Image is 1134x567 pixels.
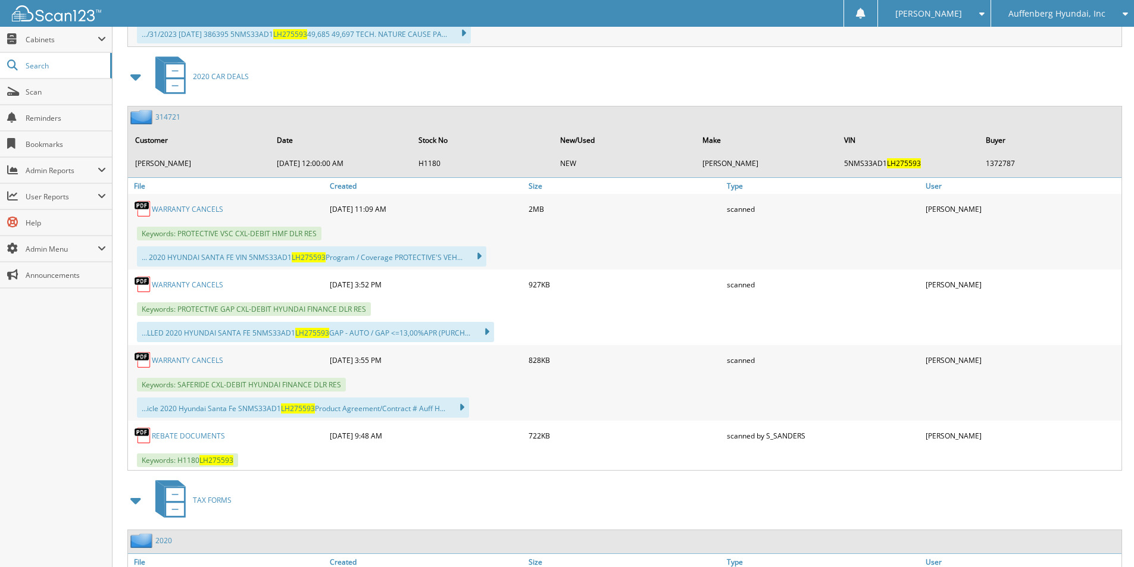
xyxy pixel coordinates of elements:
div: scanned [724,348,923,372]
img: scan123-logo-white.svg [12,5,101,21]
div: 722KB [526,424,724,447]
div: [PERSON_NAME] [923,272,1121,296]
a: Created [327,178,526,194]
div: [DATE] 11:09 AM [327,197,526,221]
div: ... 2020 HYUNDAI SANTA FE VIN 5NMS33AD1 Program / Coverage PROTECTIVE'S VEH... [137,246,486,267]
img: PDF.png [134,427,152,444]
th: Buyer [980,128,1120,152]
th: New/Used [554,128,695,152]
a: TAX FORMS [148,477,232,524]
div: [PERSON_NAME] [923,424,1121,447]
div: [DATE] 3:55 PM [327,348,526,372]
span: Keywords: PROTECTIVE GAP CXL-DEBIT HYUNDAI FINANCE DLR RES [137,302,371,316]
td: [PERSON_NAME] [696,154,837,173]
img: PDF.png [134,200,152,218]
a: 314721 [155,112,180,122]
a: WARRANTY CANCELS [152,280,223,290]
div: scanned by S_SANDERS [724,424,923,447]
th: VIN [838,128,979,152]
span: User Reports [26,192,98,202]
a: WARRANTY CANCELS [152,204,223,214]
a: Type [724,178,923,194]
div: [DATE] 9:48 AM [327,424,526,447]
span: [PERSON_NAME] [895,10,962,17]
td: [PERSON_NAME] [129,154,270,173]
span: TAX FORMS [193,495,232,505]
span: LH275593 [887,158,921,168]
span: LH275593 [292,252,326,262]
div: 2MB [526,197,724,221]
td: [DATE] 12:00:00 AM [271,154,411,173]
span: Reminders [26,113,106,123]
a: 2020 CAR DEALS [148,53,249,100]
div: 927KB [526,272,724,296]
span: LH275593 [295,328,329,338]
img: PDF.png [134,275,152,293]
a: 2020 [155,535,172,546]
span: LH275593 [199,455,233,465]
td: H1180 [413,154,553,173]
span: Scan [26,87,106,97]
td: NEW [554,154,695,173]
img: folder2.png [130,533,155,548]
img: PDF.png [134,351,152,369]
span: Search [26,61,104,71]
span: LH275593 [273,29,307,39]
a: File [128,178,327,194]
span: Auffenberg Hyundai, Inc [1008,10,1105,17]
th: Date [271,128,411,152]
a: Size [526,178,724,194]
td: 1372787 [980,154,1120,173]
td: 5NMS33AD1 [838,154,979,173]
span: 2020 CAR DEALS [193,71,249,82]
span: Bookmarks [26,139,106,149]
iframe: Chat Widget [1074,510,1134,567]
a: User [923,178,1121,194]
th: Stock No [413,128,553,152]
span: Admin Reports [26,165,98,176]
a: WARRANTY CANCELS [152,355,223,365]
span: Keywords: SAFERIDE CXL-DEBIT HYUNDAI FINANCE DLR RES [137,378,346,391]
div: ...LLED 2020 HYUNDAI SANTA FE 5NMS33AD1 GAP - AUTO / GAP <=13,00%APR (PURCH... [137,322,494,342]
span: LH275593 [281,403,315,413]
span: Keywords: PROTECTIVE VSC CXL-DEBIT HMF DLR RES [137,227,321,240]
div: scanned [724,197,923,221]
th: Customer [129,128,270,152]
span: Cabinets [26,35,98,45]
a: REBATE DOCUMENTS [152,431,225,441]
div: [DATE] 3:52 PM [327,272,526,296]
div: 828KB [526,348,724,372]
div: [PERSON_NAME] [923,348,1121,372]
img: folder2.png [130,109,155,124]
span: Keywords: H1180 [137,453,238,467]
div: [PERSON_NAME] [923,197,1121,221]
div: .../31/2023 [DATE] 386395 5NMS33AD1 49,685 49,697 TECH. NATURE CAUSE PA... [137,23,471,43]
div: ...icle 2020 Hyundai Santa Fe SNMS33AD1 Product Agreement/Contract # Auff H... [137,397,469,418]
th: Make [696,128,837,152]
span: Admin Menu [26,244,98,254]
div: scanned [724,272,923,296]
span: Help [26,218,106,228]
span: Announcements [26,270,106,280]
